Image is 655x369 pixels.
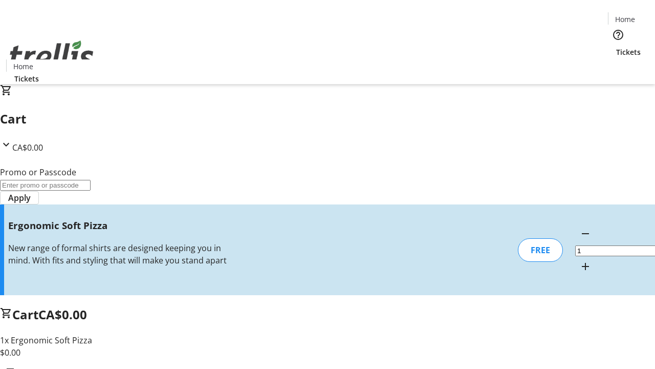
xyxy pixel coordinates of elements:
a: Home [608,14,641,25]
button: Cart [608,57,628,78]
button: Increment by one [575,256,596,277]
span: Home [13,61,33,72]
span: CA$0.00 [12,142,43,153]
a: Tickets [608,47,649,57]
a: Home [7,61,39,72]
span: CA$0.00 [38,306,87,323]
button: Decrement by one [575,223,596,244]
span: Tickets [616,47,641,57]
span: Tickets [14,73,39,84]
span: Home [615,14,635,25]
a: Tickets [6,73,47,84]
div: FREE [518,238,563,262]
div: New range of formal shirts are designed keeping you in mind. With fits and styling that will make... [8,242,232,266]
img: Orient E2E Organization CMEONMH8dm's Logo [6,29,97,80]
button: Help [608,25,628,45]
h3: Ergonomic Soft Pizza [8,218,232,233]
span: Apply [8,192,31,204]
